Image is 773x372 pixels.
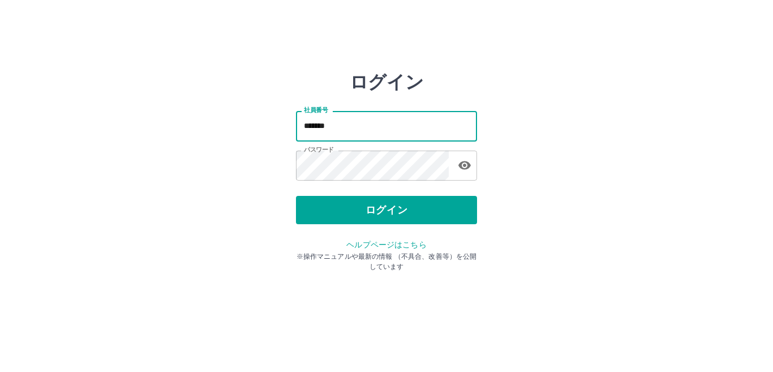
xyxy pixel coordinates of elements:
[350,71,424,93] h2: ログイン
[304,106,328,114] label: 社員番号
[296,196,477,224] button: ログイン
[296,251,477,272] p: ※操作マニュアルや最新の情報 （不具合、改善等）を公開しています
[304,146,334,154] label: パスワード
[346,240,426,249] a: ヘルプページはこちら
